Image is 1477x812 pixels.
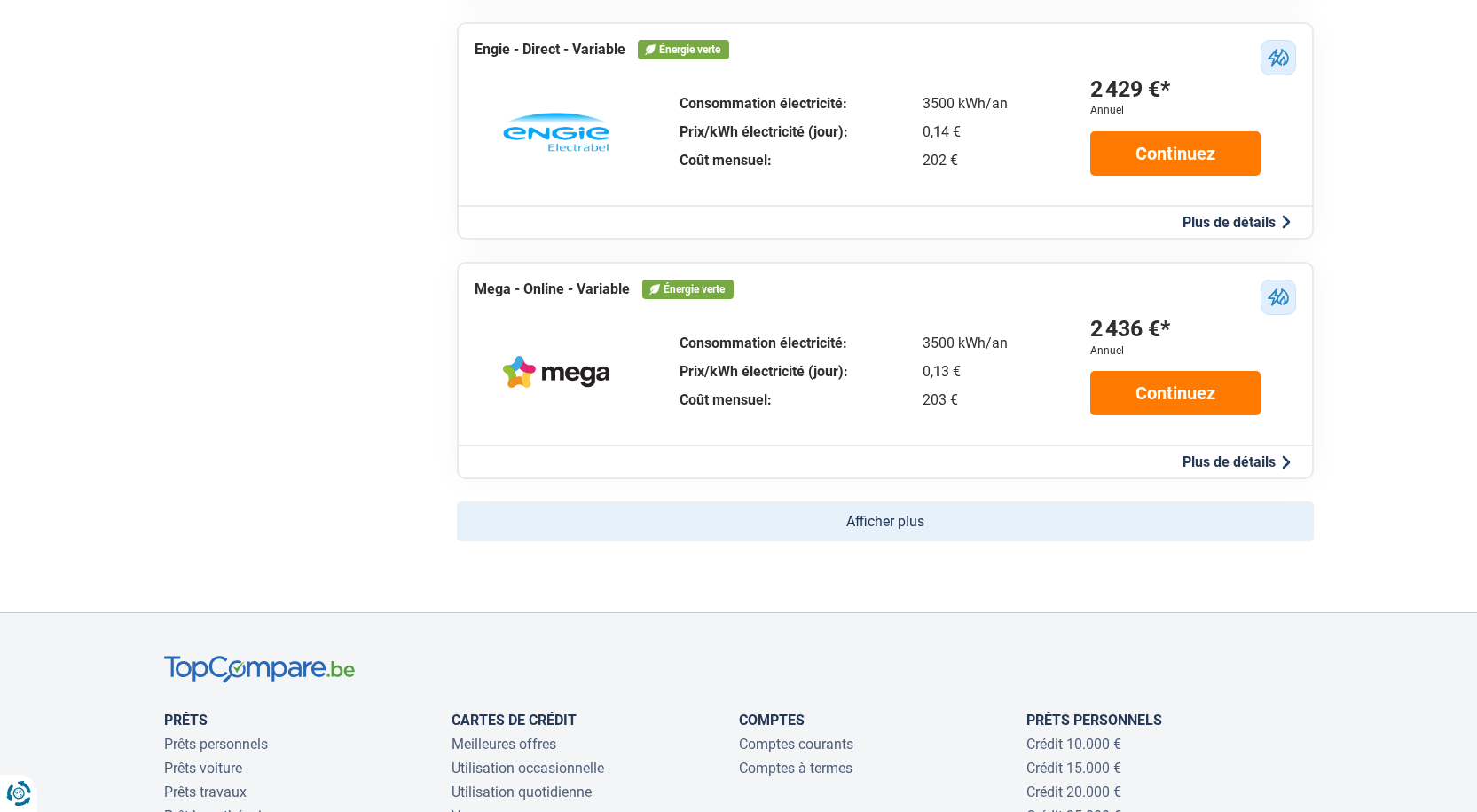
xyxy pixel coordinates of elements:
a: Prêts travaux [164,784,247,800]
div: 0,13 € [923,365,1008,379]
a: Meilleures offres [452,736,556,753]
a: Crédit 10.000 € [1026,736,1121,753]
a: Prêts [164,712,208,729]
a: Continuez [1090,131,1261,176]
a: Prêts personnels [164,736,268,753]
a: Utilisation quotidienne [452,784,592,800]
img: Mega [503,356,609,388]
h3: Engie - Direct - Variable [475,41,625,58]
a: Cartes de Crédit [452,712,577,729]
a: Utilisation occasionnelle [452,760,604,777]
div: Énergie verte [642,280,734,299]
div: Annuel [1090,104,1124,116]
div: Consommation électricité: [680,336,848,351]
a: Continuez [1090,371,1261,415]
div: 202 € [923,154,1008,168]
div: Prix/kWh électricité (jour): [680,125,848,139]
h3: Mega - Online - Variable [475,280,630,297]
div: Consommation électricité: [680,97,848,111]
div: Coût mensuel: [680,393,848,407]
div: Énergie verte [638,40,729,59]
img: Engie [503,113,609,152]
a: Prêts personnels [1026,712,1162,729]
div: 3500 kWh/an [923,336,1008,351]
a: Prêts voiture [164,760,242,777]
div: Prix/kWh électricité (jour): [680,365,848,379]
div: 203 € [923,393,1008,407]
div: 3500 kWh/an [923,97,1008,111]
button: Afficher plus [457,501,1314,541]
a: Comptes [739,712,805,729]
div: 0,14 € [923,125,1008,139]
img: TopCompare [164,656,355,683]
div: 2 436 €* [1090,315,1170,344]
button: Plus de détails [1177,213,1296,232]
a: Crédit 15.000 € [1026,760,1121,777]
a: Comptes courants [739,736,853,753]
a: Crédit 20.000 € [1026,784,1121,800]
div: Annuel [1090,344,1124,357]
div: Coût mensuel: [680,154,848,168]
a: Comptes à termes [739,760,852,777]
div: 2 429 €* [1090,75,1170,105]
button: Plus de détails [1177,453,1296,471]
